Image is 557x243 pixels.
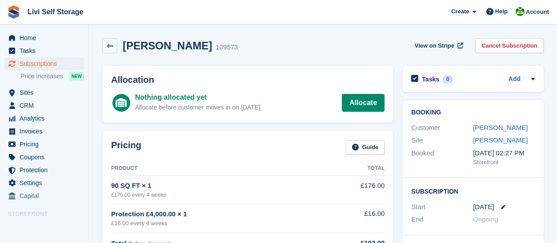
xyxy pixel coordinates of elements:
div: 109573 [216,42,238,53]
div: 0 [443,75,453,83]
time: 2025-09-23 00:00:00 UTC [473,202,494,212]
span: Analytics [20,112,73,125]
img: stora-icon-8386f47178a22dfd0bd8f6a31ec36ba5ce8667c1dd55bd0f319d3a0aa187defe.svg [7,5,20,19]
div: £176.00 every 4 weeks [111,191,343,199]
a: menu [4,99,84,112]
span: Storefront [8,210,88,219]
a: Preview store [73,222,84,232]
span: Protection [20,164,73,176]
a: Livi Self Storage [24,4,87,19]
a: menu [4,57,84,70]
a: Cancel Subscription [475,38,544,53]
a: Price increases NEW [20,71,84,81]
a: [PERSON_NAME] [473,136,528,144]
span: Online Store [20,221,73,233]
a: menu [4,138,84,150]
div: £16.00 every 4 weeks [111,219,343,228]
td: £176.00 [343,176,385,204]
h2: Allocation [111,75,385,85]
h2: Subscription [411,186,535,195]
a: menu [4,190,84,202]
span: CRM [20,99,73,112]
a: menu [4,177,84,189]
h2: Tasks [422,75,439,83]
a: [PERSON_NAME] [473,124,528,131]
a: Allocate [342,94,385,112]
a: View on Stripe [411,38,465,53]
span: Capital [20,190,73,202]
span: Settings [20,177,73,189]
span: View on Stripe [415,41,454,50]
h2: Booking [411,109,535,116]
div: NEW [69,72,84,81]
div: Storefront [473,158,535,167]
div: End [411,215,473,225]
span: Home [20,32,73,44]
div: [DATE] 02:27 PM [473,148,535,158]
img: Alex Handyside [516,7,525,16]
div: Customer [411,123,473,133]
span: Create [451,7,469,16]
span: Tasks [20,45,73,57]
h2: Pricing [111,140,141,155]
span: Coupons [20,151,73,163]
th: Product [111,162,343,176]
a: Guide [346,140,385,155]
div: Start [411,202,473,212]
span: Subscriptions [20,57,73,70]
a: menu [4,125,84,138]
div: Allocate before customer moves in on [DATE] [135,103,260,112]
span: Sites [20,86,73,99]
a: menu [4,221,84,233]
span: Invoices [20,125,73,138]
span: Pricing [20,138,73,150]
span: Price increases [20,72,63,81]
span: Help [495,7,508,16]
div: Nothing allocated yet [135,92,260,103]
th: Total [343,162,385,176]
div: Protection £4,000.00 × 1 [111,209,343,219]
div: 90 SQ FT × 1 [111,181,343,191]
a: menu [4,86,84,99]
a: Add [509,74,521,85]
div: Booked [411,148,473,167]
span: Ongoing [473,215,498,223]
td: £16.00 [343,204,385,233]
a: menu [4,164,84,176]
span: Account [526,8,549,16]
a: menu [4,151,84,163]
a: menu [4,32,84,44]
a: menu [4,112,84,125]
h2: [PERSON_NAME] [123,40,212,52]
div: Site [411,135,473,146]
a: menu [4,45,84,57]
